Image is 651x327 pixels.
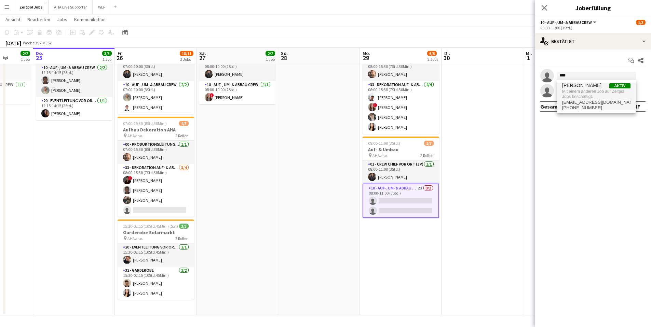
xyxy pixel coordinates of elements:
[199,58,276,81] app-card-role: 01 - Crew Chief vor Ort (ZP)1/108:00-10:00 (2Std.)[PERSON_NAME]
[420,153,434,158] span: 2 Rollen
[526,50,532,56] span: Mi.
[118,117,194,217] app-job-card: 07:00-15:30 (8Std.30Min.)4/5Aufbau Dekoration AHA AHAarau2 Rollen00 - Produktionsleitung vor Ort ...
[198,54,206,62] span: 27
[118,141,194,164] app-card-role: 00 - Produktionsleitung vor Ort (ZP)1/107:00-15:30 (8Std.30Min.)[PERSON_NAME]
[5,40,21,46] div: [DATE]
[372,153,389,158] span: AHAarau
[118,219,194,300] app-job-card: 15:30-02:15 (10Std.45Min.) (Sat)3/3Garderobe Solarmarkt AHAarau2 Rollen20 - Eventleitung vor Ort ...
[102,51,112,56] span: 3/3
[540,103,586,110] div: Gesamtvergütung
[118,229,194,236] h3: Garderobe Solarmarkt
[118,34,194,114] app-job-card: 07:00-10:00 (3Std.)3/3Auf- & Umbau AHAarau2 Rollen01 - Crew Chief vor Ort (ZP)1/107:00-10:00 (3St...
[93,0,111,14] button: WEF
[179,224,189,229] span: 3/3
[25,15,53,24] a: Bearbeiten
[199,50,206,56] span: Sa.
[27,16,50,23] span: Bearbeiten
[540,25,646,30] div: 08:00-11:00 (3Std.)
[36,64,112,97] app-card-role: 10 - Auf-, Um- & Abbau Crew2/212:15-14:15 (2Std.)[PERSON_NAME][PERSON_NAME]
[128,176,132,180] span: !
[540,20,592,25] span: 10 - Auf-, Um- & Abbau Crew
[118,127,194,133] h3: Aufbau Dekoration AHA
[535,33,651,49] div: Bestätigt
[363,160,439,184] app-card-role: 01 - Crew Chief vor Ort (ZP)1/108:00-11:00 (3Std.)[PERSON_NAME]
[118,164,194,217] app-card-role: 33 - Dekoration Auf- & Abbau3/408:00-15:30 (7Std.30Min.)![PERSON_NAME][PERSON_NAME][PERSON_NAME]
[562,100,630,105] span: glamannnico@gmx.de
[363,146,439,153] h3: Auf- & Umbau
[36,34,112,120] app-job-card: 12:15-14:15 (2Std.)3/3Auf- & Umbau AHA Fresh Food Beverage Group AGKadertag AHAarau2 Rollen10 - A...
[36,50,43,56] span: Do.
[424,141,434,146] span: 1/3
[363,81,439,134] app-card-role: 33 - Dekoration Auf- & Abbau4/408:00-15:30 (7Std.30Min.)[PERSON_NAME]![PERSON_NAME][PERSON_NAME][...
[74,16,106,23] span: Kommunikation
[373,103,377,107] span: !
[562,88,630,100] span: Mit einem anderen Job auf Zeitpol Jobs beschäftigt.
[363,137,439,218] app-job-card: 08:00-11:00 (3Std.)1/3Auf- & Umbau AHAarau2 Rollen01 - Crew Chief vor Ort (ZP)1/108:00-11:00 (3St...
[427,51,437,56] span: 6/8
[540,20,597,25] button: 10 - Auf-, Um- & Abbau Crew
[266,51,275,56] span: 2/2
[21,57,30,62] div: 1 Job
[118,243,194,267] app-card-role: 20 - Eventleitung vor Ort (ZP)1/115:30-02:15 (10Std.45Min.)[PERSON_NAME]
[71,15,108,24] a: Kommunikation
[535,3,651,12] h3: Joberfüllung
[180,57,193,62] div: 3 Jobs
[443,54,450,62] span: 30
[199,81,276,104] app-card-role: 10 - Auf-, Um- & Abbau Crew1/108:00-10:00 (2Std.)![PERSON_NAME]
[57,16,67,23] span: Jobs
[636,20,646,25] span: 1/3
[127,236,144,241] span: AHAarau
[428,57,438,62] div: 2 Jobs
[117,54,123,62] span: 26
[5,16,21,23] span: Ansicht
[123,121,167,126] span: 07:00-15:30 (8Std.30Min.)
[266,57,275,62] div: 1 Job
[210,93,214,97] span: !
[363,50,370,56] span: Mo.
[444,50,450,56] span: Di.
[118,267,194,300] app-card-role: 32 - Garderobe2/215:30-02:15 (10Std.45Min.)[PERSON_NAME][PERSON_NAME]
[35,54,43,62] span: 25
[363,184,439,218] app-card-role: 10 - Auf-, Um- & Abbau Crew2B0/208:00-11:00 (3Std.)
[562,105,630,111] span: +4915156849786
[281,50,288,56] span: So.
[49,0,93,14] button: AHA Live Supporter
[42,40,52,45] div: MESZ
[118,50,123,56] span: Fr.
[54,15,70,24] a: Jobs
[363,34,439,134] app-job-card: 08:00-15:30 (7Std.30Min.)5/5Abbau Dekoration AHA AHAarau2 Rollen00 - Produktionsleitung vor Ort (...
[280,54,288,62] span: 28
[103,57,111,62] div: 1 Job
[127,133,144,138] span: AHAarau
[118,81,194,114] app-card-role: 10 - Auf-, Um- & Abbau Crew2/207:00-10:00 (3Std.)[PERSON_NAME][PERSON_NAME]
[23,40,40,45] span: Woche 39
[175,236,189,241] span: 2 Rollen
[180,51,193,56] span: 10/11
[175,133,189,138] span: 2 Rollen
[562,83,601,88] span: Nico Glamann
[123,224,178,229] span: 15:30-02:15 (10Std.45Min.) (Sat)
[179,121,189,126] span: 4/5
[3,15,23,24] a: Ansicht
[368,141,400,146] span: 08:00-11:00 (3Std.)
[363,58,439,81] app-card-role: 00 - Produktionsleitung vor Ort (ZP)1/108:00-15:30 (7Std.30Min.)[PERSON_NAME]
[21,51,30,56] span: 2/2
[362,54,370,62] span: 29
[525,54,532,62] span: 1
[609,83,630,88] span: Aktiv
[118,58,194,81] app-card-role: 01 - Crew Chief vor Ort (ZP)1/107:00-10:00 (3Std.)[PERSON_NAME]
[14,0,49,14] button: Zeitpol Jobs
[199,34,276,104] app-job-card: 08:00-10:00 (2Std.)2/2Auf- & Umbau AHA AHAarau2 Rollen01 - Crew Chief vor Ort (ZP)1/108:00-10:00 ...
[36,97,112,120] app-card-role: 20 - Eventleitung vor Ort (ZP)1/112:15-14:15 (2Std.)[PERSON_NAME]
